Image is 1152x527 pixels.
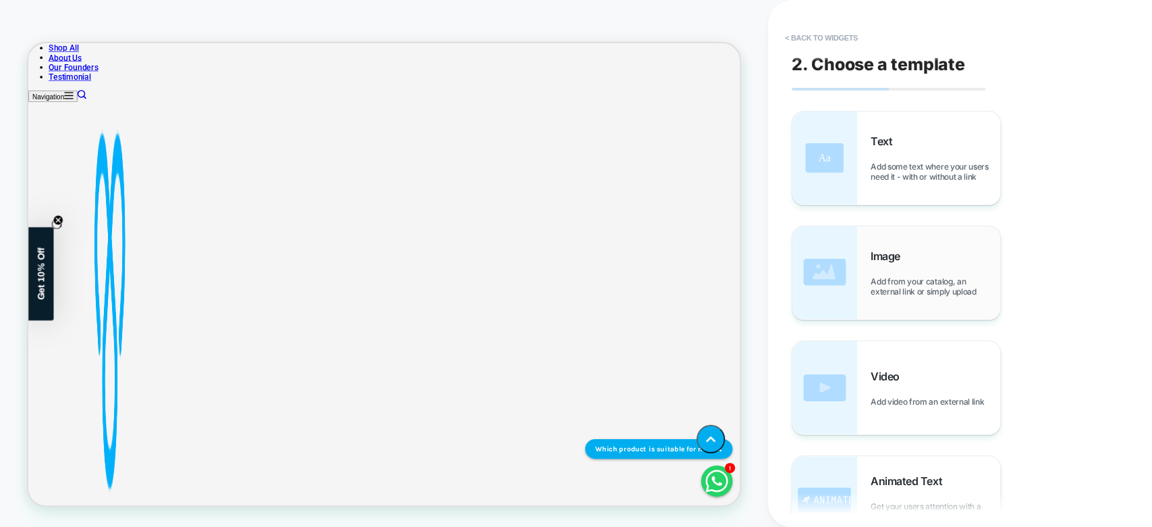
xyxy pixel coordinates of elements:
span: Animated Text [871,474,949,488]
a: About Us [27,13,71,26]
span: Navigation [5,66,48,76]
span: Add video from an external link [871,397,991,407]
span: Get 10% Off [10,272,24,343]
a: Search [65,64,78,77]
span: Add some text where your users need it - with or without a link [871,161,1000,182]
span: Add from your catalog, an external link or simply upload [871,276,1000,297]
button: Close teaser [31,234,45,248]
span: Text [871,134,899,148]
span: 2. Choose a template [792,54,965,74]
button: < Back to widgets [778,27,865,49]
a: Our Founders [27,26,93,39]
span: Image [871,249,907,263]
span: Video [871,370,906,383]
a: Testimonial [27,39,84,51]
